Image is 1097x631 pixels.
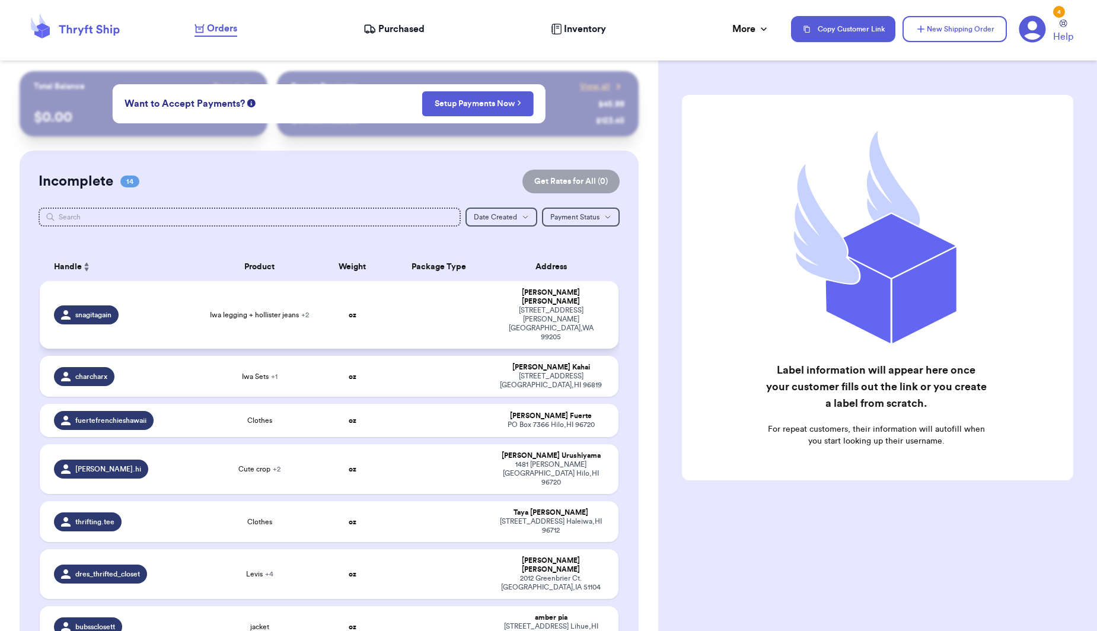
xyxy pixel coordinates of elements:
span: [PERSON_NAME].hi [75,464,141,474]
strong: oz [349,417,356,424]
span: + 4 [265,571,273,578]
strong: oz [349,373,356,380]
span: Levis [246,569,273,579]
button: Date Created [465,208,537,227]
a: Purchased [363,22,425,36]
span: Clothes [247,517,272,527]
p: Total Balance [34,81,85,93]
span: dres_thrifted_closet [75,569,140,579]
span: 14 [120,176,139,187]
span: Purchased [378,22,425,36]
span: Handle [54,261,82,273]
th: Package Type [387,253,492,281]
div: amber pia [498,613,604,622]
span: View all [580,81,610,93]
strong: oz [349,518,356,525]
strong: oz [349,311,356,318]
th: Weight [317,253,387,281]
div: [STREET_ADDRESS] Haleiwa , HI 96712 [498,517,604,535]
input: Search [39,208,460,227]
div: 4 [1053,6,1065,18]
button: New Shipping Order [903,16,1007,42]
button: Setup Payments Now [422,91,534,116]
div: [STREET_ADDRESS][PERSON_NAME] [GEOGRAPHIC_DATA] , WA 99205 [498,306,604,342]
button: Copy Customer Link [791,16,895,42]
button: Payment Status [542,208,620,227]
div: $ 123.45 [596,115,624,127]
span: snagitagain [75,310,111,320]
div: [PERSON_NAME] Urushiyama [498,451,604,460]
div: [PERSON_NAME] [PERSON_NAME] [498,288,604,306]
span: Payment Status [550,213,599,221]
strong: oz [349,571,356,578]
th: Address [491,253,618,281]
th: Product [202,253,317,281]
p: $ 0.00 [34,108,253,127]
strong: oz [349,623,356,630]
h2: Incomplete [39,172,113,191]
p: For repeat customers, their information will autofill when you start looking up their username. [766,423,987,447]
span: Orders [207,21,237,36]
span: thrifting.tee [75,517,114,527]
span: Help [1053,30,1073,44]
span: Clothes [247,416,272,425]
span: + 1 [271,373,278,380]
span: Inventory [564,22,606,36]
div: [PERSON_NAME] Fuerte [498,412,604,420]
span: + 2 [301,311,309,318]
a: Payout [213,81,253,93]
a: Orders [194,21,237,37]
a: View all [580,81,624,93]
a: Setup Payments Now [435,98,522,110]
span: charcharx [75,372,107,381]
button: Sort ascending [82,260,91,274]
a: Help [1053,20,1073,44]
h2: Label information will appear here once your customer fills out the link or you create a label fr... [766,362,987,412]
div: 1481 [PERSON_NAME][GEOGRAPHIC_DATA] Hilo , HI 96720 [498,460,604,487]
strong: oz [349,466,356,473]
span: Date Created [474,213,517,221]
span: + 2 [273,466,280,473]
div: More [732,22,770,36]
a: 4 [1019,15,1046,43]
button: Get Rates for All (0) [522,170,620,193]
span: Iwa legging + hollister jeans [210,310,309,320]
span: Want to Accept Payments? [125,97,245,111]
span: Iwa Sets [242,372,278,381]
p: Recent Payments [291,81,357,93]
div: [PERSON_NAME] [PERSON_NAME] [498,556,604,574]
div: PO Box 7366 Hilo , HI 96720 [498,420,604,429]
span: Payout [213,81,239,93]
div: [PERSON_NAME] Kahai [498,363,604,372]
div: $ 45.99 [598,98,624,110]
span: Cute crop [238,464,280,474]
div: Taya [PERSON_NAME] [498,508,604,517]
a: Inventory [551,22,606,36]
div: 2012 Greenbrier Ct. [GEOGRAPHIC_DATA] , IA 51104 [498,574,604,592]
span: fuertefrenchieshawaii [75,416,146,425]
div: [STREET_ADDRESS] [GEOGRAPHIC_DATA] , HI 96819 [498,372,604,390]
